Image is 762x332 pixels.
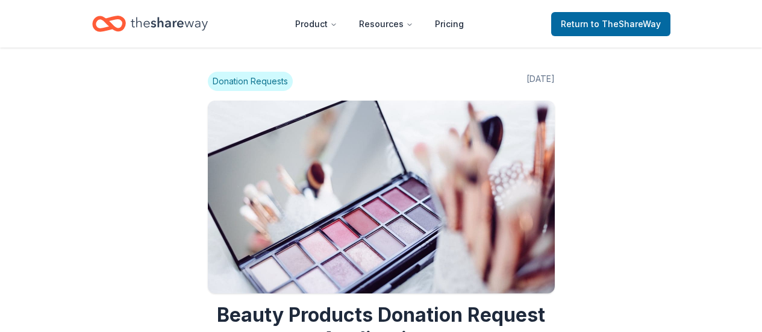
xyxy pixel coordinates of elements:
button: Product [286,12,347,36]
a: Returnto TheShareWay [551,12,670,36]
span: to TheShareWay [591,19,661,29]
span: Donation Requests [208,72,293,91]
a: Pricing [425,12,473,36]
nav: Main [286,10,473,38]
span: Return [561,17,661,31]
img: Image for Beauty Products Donation Request Applications [208,101,555,293]
span: [DATE] [526,72,555,91]
a: Home [92,10,208,38]
button: Resources [349,12,423,36]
